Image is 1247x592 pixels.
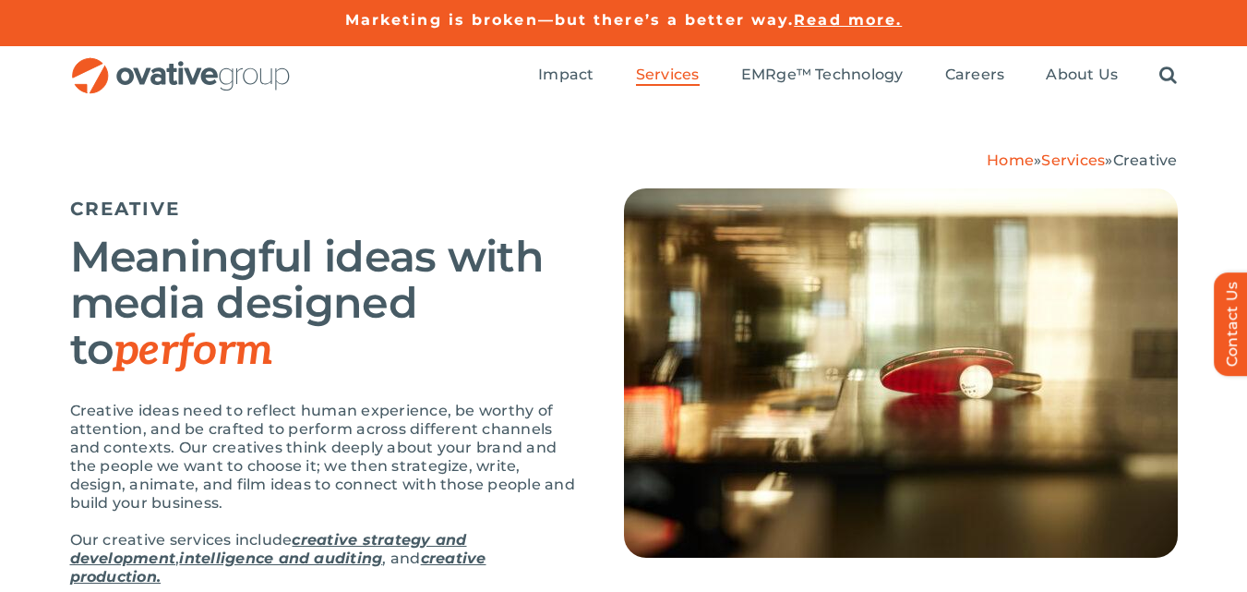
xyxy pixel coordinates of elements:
a: Services [1041,151,1105,169]
span: About Us [1046,66,1118,84]
a: Search [1159,66,1177,86]
a: Home [987,151,1034,169]
span: Careers [945,66,1005,84]
a: EMRge™ Technology [741,66,904,86]
span: EMRge™ Technology [741,66,904,84]
a: About Us [1046,66,1118,86]
a: creative production. [70,550,486,586]
a: Impact [538,66,594,86]
span: » » [987,151,1177,169]
span: Services [636,66,700,84]
h5: CREATIVE [70,198,578,220]
a: Careers [945,66,1005,86]
span: Impact [538,66,594,84]
a: Read more. [794,11,902,29]
span: Creative [1113,151,1178,169]
a: OG_Full_horizontal_RGB [70,55,292,73]
nav: Menu [538,46,1177,105]
a: Marketing is broken—but there’s a better way. [345,11,795,29]
em: perform [114,325,272,377]
a: intelligence and auditing [179,550,382,567]
a: creative strategy and development [70,531,467,567]
img: Creative – Hero [624,188,1178,558]
p: Our creative services include , , and [70,531,578,586]
h2: Meaningful ideas with media designed to [70,234,578,374]
p: Creative ideas need to reflect human experience, be worthy of attention, and be crafted to perfor... [70,402,578,513]
a: Services [636,66,700,86]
